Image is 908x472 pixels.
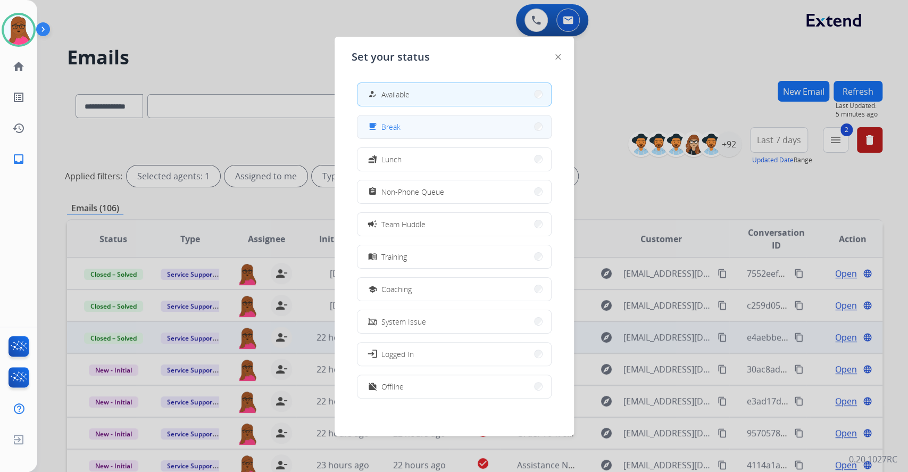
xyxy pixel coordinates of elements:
[12,122,25,135] mat-icon: history
[381,284,412,295] span: Coaching
[368,285,377,294] mat-icon: school
[357,375,551,398] button: Offline
[381,251,407,262] span: Training
[368,187,377,196] mat-icon: assignment
[366,219,377,229] mat-icon: campaign
[381,381,404,392] span: Offline
[381,186,444,197] span: Non-Phone Queue
[381,316,426,327] span: System Issue
[381,154,402,165] span: Lunch
[555,54,561,60] img: close-button
[368,252,377,261] mat-icon: menu_book
[357,115,551,138] button: Break
[4,15,34,45] img: avatar
[381,89,410,100] span: Available
[357,278,551,301] button: Coaching
[357,148,551,171] button: Lunch
[381,121,401,133] span: Break
[368,382,377,391] mat-icon: work_off
[357,310,551,333] button: System Issue
[352,49,430,64] span: Set your status
[366,349,377,359] mat-icon: login
[12,153,25,165] mat-icon: inbox
[357,83,551,106] button: Available
[368,155,377,164] mat-icon: fastfood
[357,213,551,236] button: Team Huddle
[357,245,551,268] button: Training
[12,91,25,104] mat-icon: list_alt
[368,122,377,131] mat-icon: free_breakfast
[381,219,426,230] span: Team Huddle
[12,60,25,73] mat-icon: home
[381,349,414,360] span: Logged In
[357,343,551,366] button: Logged In
[849,453,897,466] p: 0.20.1027RC
[357,180,551,203] button: Non-Phone Queue
[368,90,377,99] mat-icon: how_to_reg
[368,317,377,326] mat-icon: phonelink_off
